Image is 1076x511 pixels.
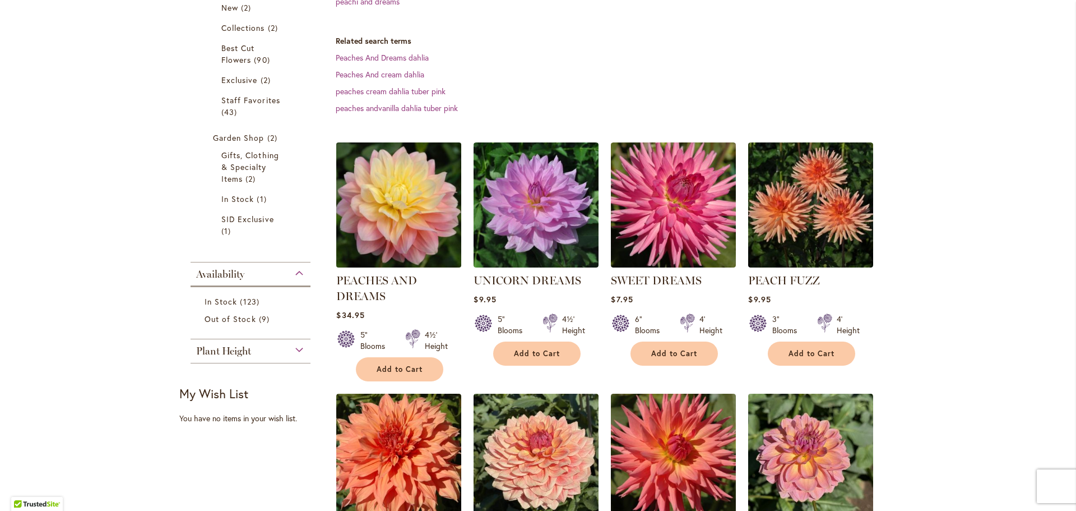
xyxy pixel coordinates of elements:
[221,225,234,237] span: 1
[179,413,329,424] div: You have no items in your wish list.
[635,314,666,336] div: 6" Blooms
[196,345,251,357] span: Plant Height
[498,314,529,336] div: 5" Blooms
[611,142,736,268] img: SWEET DREAMS
[336,69,424,80] a: Peaches And cream dahlia
[562,314,585,336] div: 4½' Height
[772,314,804,336] div: 3" Blooms
[213,132,291,144] a: Garden Shop
[474,259,599,270] a: UNICORN DREAMS
[336,52,429,63] a: Peaches And Dreams dahlia
[268,22,281,34] span: 2
[630,342,718,366] button: Add to Cart
[213,132,265,143] span: Garden Shop
[425,329,448,352] div: 4½' Height
[377,365,423,374] span: Add to Cart
[221,95,280,105] span: Staff Favorites
[611,294,633,305] span: $7.95
[221,2,282,13] a: New
[611,259,736,270] a: SWEET DREAMS
[221,106,240,118] span: 43
[336,35,897,47] dt: Related search terms
[205,314,256,324] span: Out of Stock
[221,2,238,13] span: New
[221,194,254,204] span: In Stock
[699,314,722,336] div: 4' Height
[474,294,496,305] span: $9.95
[356,357,443,381] button: Add to Cart
[245,173,258,185] span: 2
[254,54,272,66] span: 90
[205,313,299,325] a: Out of Stock 9
[333,139,465,270] img: PEACHES AND DREAMS
[241,2,254,13] span: 2
[205,296,299,307] a: In Stock 123
[221,150,279,184] span: Gifts, Clothing & Specialty Items
[221,74,282,86] a: Exclusive
[221,43,254,65] span: Best Cut Flowers
[474,142,599,268] img: UNICORN DREAMS
[336,259,461,270] a: PEACHES AND DREAMS
[336,86,446,96] a: peaches cream dahlia tuber pink
[651,349,697,358] span: Add to Cart
[221,22,282,34] a: Collections
[768,342,855,366] button: Add to Cart
[259,313,272,325] span: 9
[8,471,40,503] iframe: Launch Accessibility Center
[221,94,282,118] a: Staff Favorites
[611,274,702,287] a: SWEET DREAMS
[196,268,244,280] span: Availability
[221,75,257,85] span: Exclusive
[748,294,771,305] span: $9.95
[336,274,417,303] a: PEACHES AND DREAMS
[221,213,282,237] a: SID Exclusive
[336,310,364,320] span: $34.95
[474,274,581,287] a: UNICORN DREAMS
[221,214,274,224] span: SID Exclusive
[493,342,581,366] button: Add to Cart
[261,74,273,86] span: 2
[336,103,458,113] a: peaches andvanilla dahlia tuber pink
[221,193,282,205] a: In Stock
[748,259,873,270] a: PEACH FUZZ
[179,385,248,402] strong: My Wish List
[789,349,834,358] span: Add to Cart
[221,22,265,33] span: Collections
[221,42,282,66] a: Best Cut Flowers
[514,349,560,358] span: Add to Cart
[267,132,280,144] span: 2
[360,329,392,352] div: 5" Blooms
[205,296,237,307] span: In Stock
[257,193,269,205] span: 1
[837,314,860,336] div: 4' Height
[240,296,262,307] span: 123
[221,149,282,185] a: Gifts, Clothing &amp; Specialty Items
[748,142,873,268] img: PEACH FUZZ
[748,274,820,287] a: PEACH FUZZ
